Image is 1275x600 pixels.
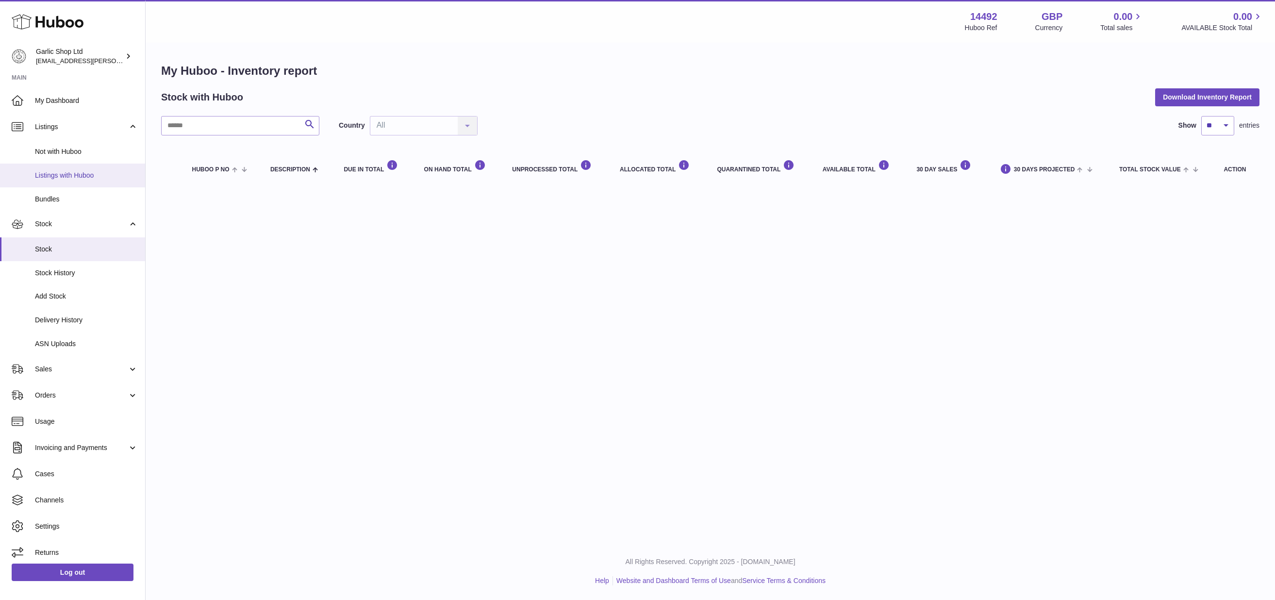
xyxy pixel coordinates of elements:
button: Download Inventory Report [1155,88,1259,106]
div: Currency [1035,23,1063,33]
span: Returns [35,548,138,557]
div: Huboo Ref [965,23,997,33]
label: Country [339,121,365,130]
a: Help [595,577,609,584]
span: 30 DAYS PROJECTED [1014,167,1075,173]
span: 0.00 [1114,10,1133,23]
span: Stock [35,219,128,229]
h2: Stock with Huboo [161,91,243,104]
div: UNPROCESSED Total [512,160,600,173]
div: 30 DAY SALES [916,160,977,173]
span: Description [270,167,310,173]
span: Total stock value [1119,167,1181,173]
span: Bundles [35,195,138,204]
span: ASN Uploads [35,339,138,349]
span: Orders [35,391,128,400]
strong: GBP [1042,10,1062,23]
div: QUARANTINED Total [717,160,803,173]
label: Show [1178,121,1196,130]
span: Cases [35,469,138,479]
span: Total sales [1100,23,1143,33]
a: Service Terms & Conditions [742,577,826,584]
p: All Rights Reserved. Copyright 2025 - [DOMAIN_NAME] [153,557,1267,567]
h1: My Huboo - Inventory report [161,63,1259,79]
span: My Dashboard [35,96,138,105]
strong: 14492 [970,10,997,23]
span: Invoicing and Payments [35,443,128,452]
a: Website and Dashboard Terms of Use [616,577,731,584]
div: AVAILABLE Total [823,160,897,173]
span: AVAILABLE Stock Total [1181,23,1263,33]
span: Stock History [35,268,138,278]
span: Listings with Huboo [35,171,138,180]
div: Action [1224,167,1250,173]
span: 0.00 [1233,10,1252,23]
a: 0.00 Total sales [1100,10,1143,33]
div: ALLOCATED Total [620,160,697,173]
div: Garlic Shop Ltd [36,47,123,66]
span: Listings [35,122,128,132]
a: 0.00 AVAILABLE Stock Total [1181,10,1263,33]
div: ON HAND Total [424,160,493,173]
span: [EMAIL_ADDRESS][PERSON_NAME][DOMAIN_NAME] [36,57,195,65]
span: Huboo P no [192,167,229,173]
span: entries [1239,121,1259,130]
div: DUE IN TOTAL [344,160,404,173]
img: alec.veit@garlicshop.co.uk [12,49,26,64]
a: Log out [12,564,133,581]
span: Channels [35,496,138,505]
span: Not with Huboo [35,147,138,156]
span: Stock [35,245,138,254]
span: Delivery History [35,316,138,325]
span: Settings [35,522,138,531]
span: Usage [35,417,138,426]
li: and [613,576,826,585]
span: Add Stock [35,292,138,301]
span: Sales [35,365,128,374]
